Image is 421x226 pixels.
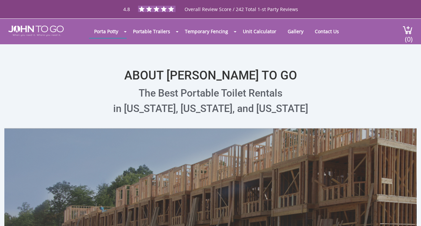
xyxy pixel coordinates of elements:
span: Overall Review Score / 242 Total 1-st Party Reviews [185,6,298,26]
a: Unit Calculator [238,25,281,38]
a: Temporary Fencing [180,25,233,38]
img: cart a [403,25,413,35]
span: (0) [405,29,413,44]
p: The Best Portable Toilet Rentals in [US_STATE], [US_STATE], and [US_STATE] [4,86,417,116]
a: Contact Us [310,25,344,38]
span: 4.8 [123,6,130,12]
a: Portable Trailers [128,25,175,38]
img: JOHN to go [8,25,64,36]
a: Gallery [283,25,308,38]
a: Porta Potty [89,25,123,38]
h1: ABOUT [PERSON_NAME] TO GO [4,51,417,82]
